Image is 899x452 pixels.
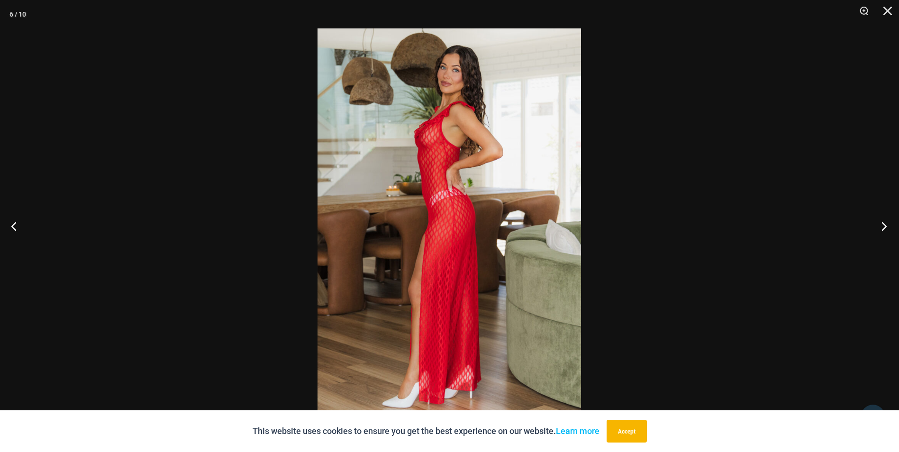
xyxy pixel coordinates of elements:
button: Next [863,202,899,250]
a: Learn more [556,426,599,436]
p: This website uses cookies to ensure you get the best experience on our website. [253,424,599,438]
button: Accept [607,420,647,443]
div: 6 / 10 [9,7,26,21]
img: Sometimes Red 587 Dress 03 [318,28,581,424]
